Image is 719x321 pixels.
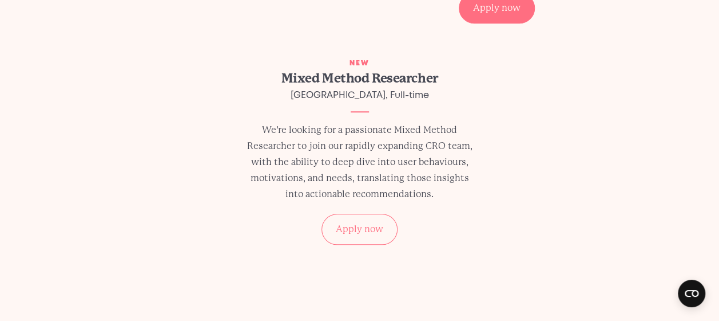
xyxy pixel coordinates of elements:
h2: Mixed Method Researcher [243,69,476,88]
div: Apply now [321,214,398,245]
button: Open CMP widget [678,280,705,307]
p: We’re looking for a passionate Mixed Method Researcher to join our rapidly expanding CRO team, wi... [243,122,476,202]
div: New [223,58,497,69]
a: New Mixed Method Researcher [GEOGRAPHIC_DATA], Full-time We’re looking for a passionate Mixed Met... [223,58,497,245]
div: [GEOGRAPHIC_DATA], Full-time [243,88,476,104]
